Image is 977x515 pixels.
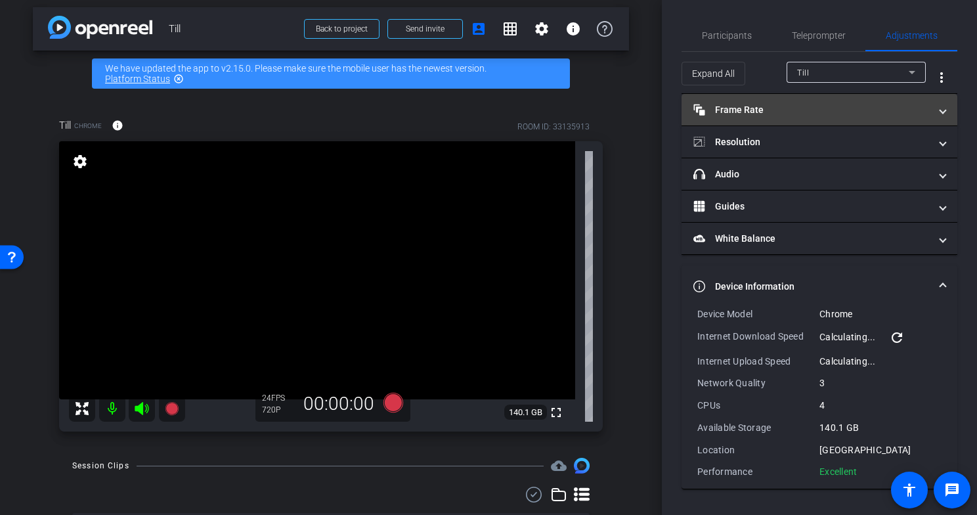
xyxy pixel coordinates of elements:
[697,355,819,368] div: Internet Upload Speed
[548,405,564,420] mat-icon: fullscreen
[944,482,960,498] mat-icon: message
[819,421,942,434] div: 140.1 GB
[682,190,957,222] mat-expansion-panel-header: Guides
[934,70,949,85] mat-icon: more_vert
[173,74,184,84] mat-icon: highlight_off
[92,58,570,89] div: We have updated the app to v2.15.0. Please make sure the mobile user has the newest version.
[901,482,917,498] mat-icon: accessibility
[682,265,957,307] mat-expansion-panel-header: Device Information
[551,458,567,474] span: Destinations for your clips
[697,330,819,346] div: Internet Download Speed
[697,443,819,457] div: Location
[565,21,581,37] mat-icon: info
[682,126,957,158] mat-expansion-panel-header: Resolution
[702,31,752,40] span: Participants
[886,31,938,40] span: Adjustments
[502,21,518,37] mat-icon: grid_on
[792,31,846,40] span: Teleprompter
[819,355,942,368] div: Calculating...
[682,223,957,254] mat-expansion-panel-header: White Balance
[112,120,123,131] mat-icon: info
[697,465,819,478] div: Performance
[48,16,152,39] img: app-logo
[693,135,930,149] mat-panel-title: Resolution
[406,24,445,34] span: Send invite
[693,280,930,294] mat-panel-title: Device Information
[819,399,942,412] div: 4
[697,421,819,434] div: Available Storage
[551,458,567,474] mat-icon: cloud_upload
[169,16,296,42] span: Till
[819,307,942,321] div: Chrome
[682,94,957,125] mat-expansion-panel-header: Frame Rate
[574,458,590,474] img: Session clips
[72,459,129,472] div: Session Clips
[819,465,857,478] div: Excellent
[271,393,285,403] span: FPS
[697,376,819,390] div: Network Quality
[692,61,735,86] span: Expand All
[59,118,71,133] span: Till
[316,24,368,34] span: Back to project
[682,158,957,190] mat-expansion-panel-header: Audio
[534,21,550,37] mat-icon: settings
[926,62,957,93] button: More Options for Adjustments Panel
[295,393,383,415] div: 00:00:00
[819,376,942,390] div: 3
[693,168,930,181] mat-panel-title: Audio
[517,121,590,133] div: ROOM ID: 33135913
[819,330,942,346] div: Calculating...
[693,200,930,213] mat-panel-title: Guides
[262,405,295,415] div: 720P
[504,405,547,420] span: 140.1 GB
[387,19,463,39] button: Send invite
[74,121,102,131] span: Chrome
[71,154,89,169] mat-icon: settings
[471,21,487,37] mat-icon: account_box
[797,68,809,78] span: Till
[693,232,930,246] mat-panel-title: White Balance
[105,74,170,84] a: Platform Status
[304,19,380,39] button: Back to project
[693,103,930,117] mat-panel-title: Frame Rate
[819,443,942,457] div: [GEOGRAPHIC_DATA]
[682,307,957,489] div: Device Information
[697,399,819,412] div: CPUs
[697,307,819,321] div: Device Model
[889,330,905,346] mat-icon: refresh
[262,393,295,403] div: 24
[682,62,745,85] button: Expand All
